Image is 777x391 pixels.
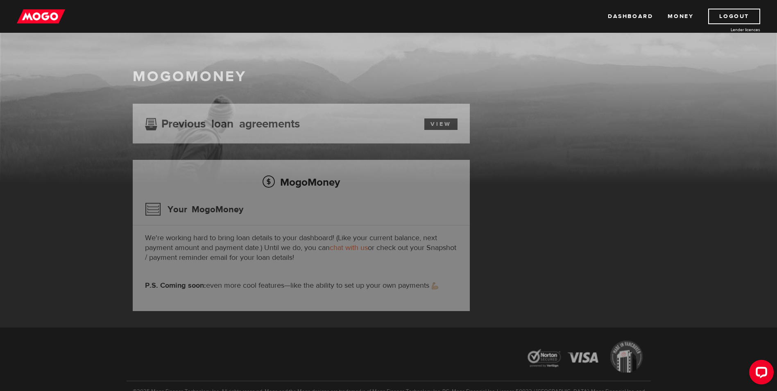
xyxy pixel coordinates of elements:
p: We're working hard to bring loan details to your dashboard! (Like your current balance, next paym... [145,233,458,263]
a: View [424,118,458,130]
a: Money [668,9,693,24]
h2: MogoMoney [145,173,458,191]
strong: P.S. Coming soon: [145,281,206,290]
h3: Previous loan agreements [145,117,300,128]
a: Dashboard [608,9,653,24]
h1: MogoMoney [133,68,645,85]
p: even more cool features—like the ability to set up your own payments [145,281,458,291]
a: Lender licences [699,27,760,33]
a: Logout [708,9,760,24]
iframe: LiveChat chat widget [743,357,777,391]
a: chat with us [330,243,368,252]
h3: Your MogoMoney [145,199,243,220]
img: strong arm emoji [432,282,438,289]
img: mogo_logo-11ee424be714fa7cbb0f0f49df9e16ec.png [17,9,65,24]
img: legal-icons-92a2ffecb4d32d839781d1b4e4802d7b.png [520,334,651,381]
